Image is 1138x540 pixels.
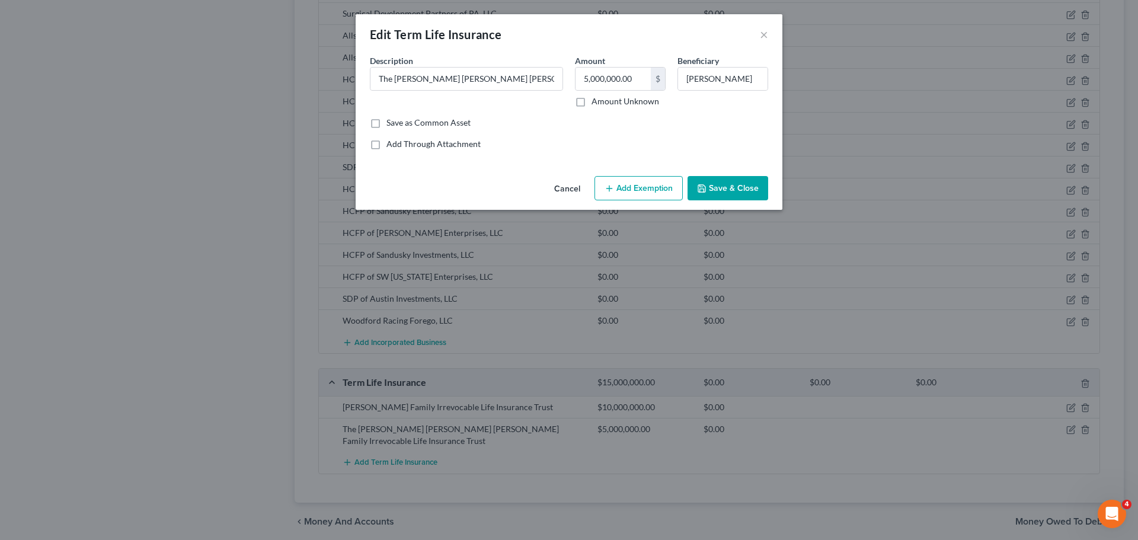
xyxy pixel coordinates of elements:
label: Save as Common Asset [386,117,471,129]
label: Amount [575,55,605,67]
label: Add Through Attachment [386,138,481,150]
label: Amount Unknown [592,95,659,107]
input: Describe... [370,68,562,90]
span: Description [370,56,413,66]
input: -- [678,68,768,90]
input: 0.00 [576,68,651,90]
span: 4 [1122,500,1131,509]
button: Cancel [545,177,590,201]
div: Edit Term Life Insurance [370,26,502,43]
button: × [760,27,768,41]
button: Save & Close [688,176,768,201]
label: Beneficiary [677,55,719,67]
div: $ [651,68,665,90]
button: Add Exemption [594,176,683,201]
iframe: Intercom live chat [1098,500,1126,528]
